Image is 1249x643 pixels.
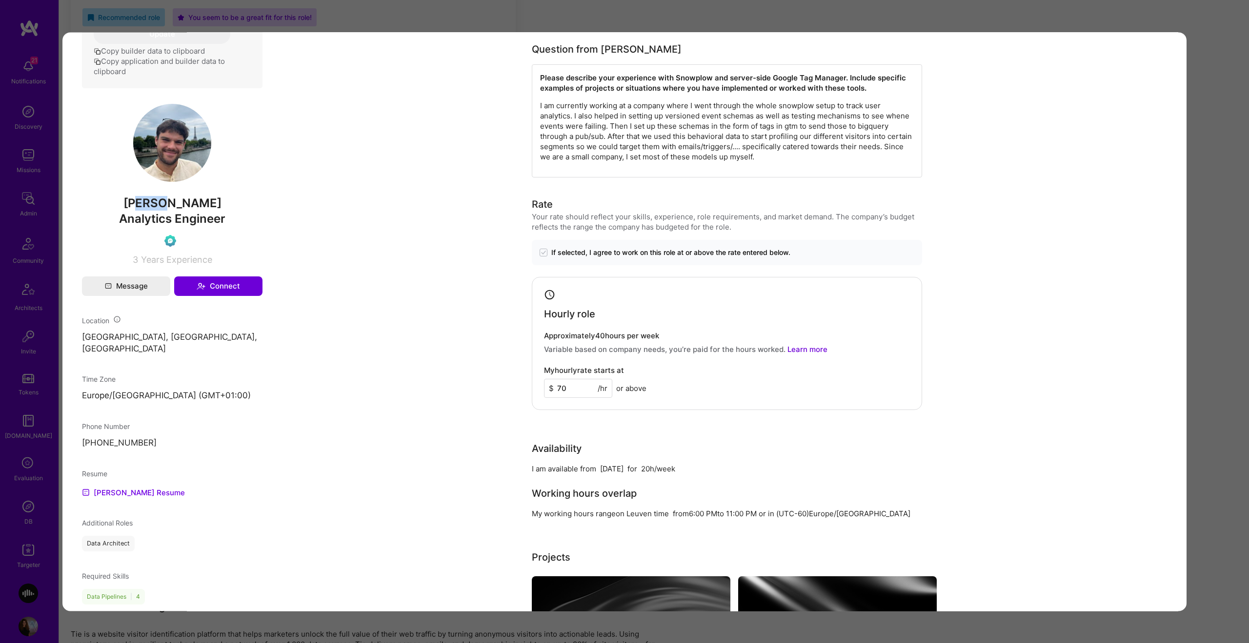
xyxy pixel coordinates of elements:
[82,536,135,551] div: Data Architect
[105,283,112,290] i: icon Mail
[82,422,130,430] span: Phone Number
[94,48,101,55] i: icon Copy
[532,550,570,565] div: Projects
[94,58,101,65] i: icon Copy
[532,464,596,474] div: I am available from
[544,289,555,300] i: icon Clock
[532,197,553,212] div: Rate
[82,196,262,211] span: [PERSON_NAME]
[94,46,205,56] button: Copy builder data to clipboard
[532,508,669,519] div: My working hours range on Leuven time
[544,308,595,320] h4: Hourly role
[141,254,212,265] span: Years Experience
[627,464,637,474] div: for
[532,441,582,456] div: Availability
[94,24,230,44] button: Update
[94,56,251,77] button: Copy application and builder data to clipboard
[133,104,211,182] img: User Avatar
[650,464,675,474] div: h/week
[133,175,211,184] a: User Avatar
[119,212,225,226] span: Analytics Engineer
[544,366,624,375] h4: My hourly rate starts at
[82,276,170,296] button: Message
[174,276,262,296] button: Connect
[82,390,262,402] p: Europe/[GEOGRAPHIC_DATA] (GMT+01:00 )
[82,437,262,449] p: [PHONE_NUMBER]
[82,572,129,580] span: Required Skills
[549,383,554,393] span: $
[540,73,908,93] strong: Please describe your experience with Snowplow and server-side Google Tag Manager. Include specifi...
[82,519,133,527] span: Additional Roles
[164,235,176,247] img: Evaluation Call Pending
[689,509,766,518] span: 6:00 PM to 11:00 PM or
[130,593,132,601] span: |
[544,331,910,340] h4: Approximately 40 hours per week
[532,212,922,232] div: Your rate should reflect your skills, experience, role requirements, and market demand. The compa...
[82,331,262,355] p: [GEOGRAPHIC_DATA], [GEOGRAPHIC_DATA], [GEOGRAPHIC_DATA]
[82,469,107,478] span: Resume
[82,375,116,384] span: Time Zone
[197,282,205,291] i: icon Connect
[82,315,262,326] div: Location
[787,345,827,354] a: Learn more
[544,379,612,398] input: XXX
[532,486,637,501] div: Working hours overlap
[600,464,624,474] div: [DATE]
[598,383,607,393] span: /hr
[673,509,910,518] span: from in (UTC -60 ) Europe/[GEOGRAPHIC_DATA]
[82,488,90,496] img: Resume
[540,100,914,162] p: I am currently working at a company where I went through the whole snowplow setup to track user a...
[82,487,185,498] a: [PERSON_NAME] Resume
[133,254,138,265] span: 3
[641,464,650,474] div: 20
[532,42,682,57] div: Question from [PERSON_NAME]
[616,383,646,393] span: or above
[82,589,145,604] div: Data Pipelines 4
[544,344,910,354] p: Variable based on company needs, you’re paid for the hours worked.
[62,32,1187,611] div: modal
[551,248,790,257] span: If selected, I agree to work on this role at or above the rate entered below.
